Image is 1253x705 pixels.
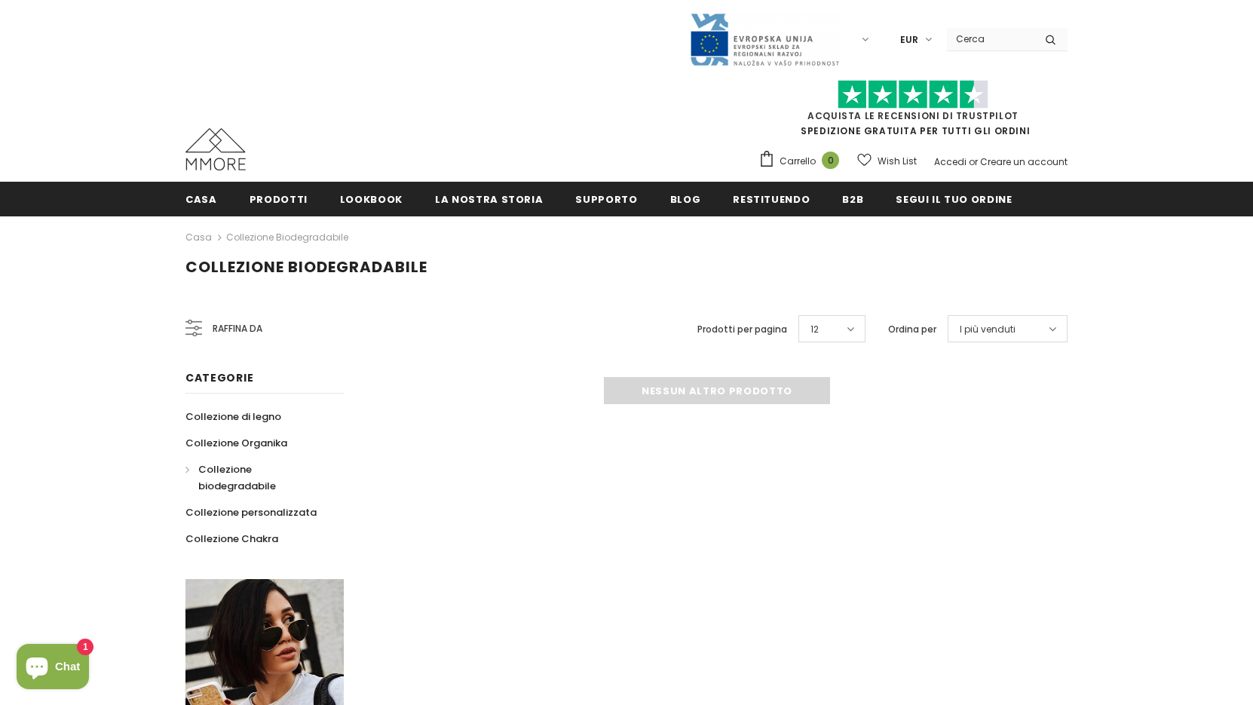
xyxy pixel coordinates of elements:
span: SPEDIZIONE GRATUITA PER TUTTI GLI ORDINI [758,87,1068,137]
img: Javni Razpis [689,12,840,67]
a: Collezione di legno [185,403,281,430]
span: Raffina da [213,320,262,337]
a: Acquista le recensioni di TrustPilot [807,109,1019,122]
span: Carrello [780,154,816,169]
a: Collezione Chakra [185,526,278,552]
label: Ordina per [888,322,936,337]
span: Prodotti [250,192,308,207]
img: Fidati di Pilot Stars [838,80,988,109]
span: Wish List [878,154,917,169]
span: 12 [810,322,819,337]
a: Wish List [857,148,917,174]
a: Restituendo [733,182,810,216]
span: Collezione biodegradabile [185,256,427,277]
img: Casi MMORE [185,128,246,170]
span: Blog [670,192,701,207]
span: Lookbook [340,192,403,207]
a: Prodotti [250,182,308,216]
a: Segui il tuo ordine [896,182,1012,216]
span: I più venduti [960,322,1016,337]
a: Creare un account [980,155,1068,168]
span: Segui il tuo ordine [896,192,1012,207]
inbox-online-store-chat: Shopify online store chat [12,644,93,693]
a: La nostra storia [435,182,543,216]
a: Casa [185,182,217,216]
span: Collezione di legno [185,409,281,424]
span: B2B [842,192,863,207]
a: Collezione Organika [185,430,287,456]
span: Collezione Organika [185,436,287,450]
span: supporto [575,192,637,207]
a: Carrello 0 [758,150,847,173]
a: Collezione personalizzata [185,499,317,526]
input: Search Site [947,28,1034,50]
a: Javni Razpis [689,32,840,45]
span: La nostra storia [435,192,543,207]
a: Collezione biodegradabile [185,456,327,499]
label: Prodotti per pagina [697,322,787,337]
a: B2B [842,182,863,216]
a: Blog [670,182,701,216]
span: or [969,155,978,168]
span: EUR [900,32,918,48]
span: Collezione personalizzata [185,505,317,520]
a: Collezione biodegradabile [226,231,348,244]
span: Collezione Chakra [185,532,278,546]
a: Lookbook [340,182,403,216]
span: 0 [822,152,839,169]
a: supporto [575,182,637,216]
span: Restituendo [733,192,810,207]
span: Collezione biodegradabile [198,462,276,493]
a: Casa [185,228,212,247]
span: Casa [185,192,217,207]
span: Categorie [185,370,253,385]
a: Accedi [934,155,967,168]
